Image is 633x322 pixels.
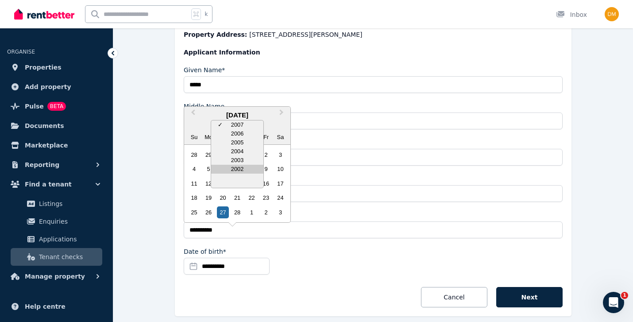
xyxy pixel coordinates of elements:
div: 2003 [211,156,263,165]
div: Sa [274,131,286,143]
div: Choose Monday, February 26th, 2007 [203,206,215,218]
div: Choose Monday, February 12th, 2007 [203,178,215,190]
span: ✓ [218,120,223,129]
span: Documents [25,120,64,131]
a: Applications [11,230,102,248]
span: Enquiries [39,216,99,227]
div: Choose Friday, February 23rd, 2007 [260,192,272,204]
a: Listings [11,195,102,213]
label: Given Name* [184,66,225,74]
label: Date of birth* [184,247,226,256]
div: Choose Thursday, February 22nd, 2007 [246,192,258,204]
div: 2007 [211,120,263,129]
div: Choose Saturday, February 3rd, 2007 [274,149,286,161]
a: Tenant checks [11,248,102,266]
a: Add property [7,78,106,96]
span: Properties [25,62,62,73]
span: Listings [39,198,99,209]
div: Choose Tuesday, February 27th, 2007 [217,206,229,218]
div: Choose Friday, February 9th, 2007 [260,163,272,175]
div: Fr [260,131,272,143]
span: Add property [25,81,71,92]
span: 1 [621,292,628,299]
div: 2004 [211,147,263,156]
legend: Applicant Information [184,48,563,57]
div: Inbox [556,10,587,19]
div: Choose Monday, January 29th, 2007 [203,149,215,161]
a: Documents [7,117,106,135]
span: [STREET_ADDRESS][PERSON_NAME] [249,30,362,39]
div: Choose Saturday, March 3rd, 2007 [274,206,286,218]
span: Property Address: [184,31,247,38]
span: Manage property [25,271,85,282]
a: Marketplace [7,136,106,154]
span: ORGANISE [7,49,35,55]
a: PulseBETA [7,97,106,115]
div: Choose Sunday, January 28th, 2007 [188,149,200,161]
div: Mo [203,131,215,143]
div: 2006 [211,129,263,138]
div: Choose Saturday, February 24th, 2007 [274,192,286,204]
span: Reporting [25,159,59,170]
div: Choose Tuesday, February 20th, 2007 [217,192,229,204]
div: 2002 [211,165,263,174]
div: Choose Monday, February 5th, 2007 [203,163,215,175]
div: Choose Saturday, February 17th, 2007 [274,178,286,190]
div: Choose Wednesday, February 21st, 2007 [231,192,243,204]
div: Choose Sunday, February 18th, 2007 [188,192,200,204]
span: Marketplace [25,140,68,151]
span: Applications [39,234,99,244]
div: [DATE] [184,110,290,120]
span: Help centre [25,301,66,312]
span: k [205,11,208,18]
button: Cancel [421,287,487,307]
span: Tenant checks [39,252,99,262]
div: Choose Monday, February 19th, 2007 [203,192,215,204]
a: Properties [7,58,106,76]
span: Pulse [25,101,44,112]
span: Find a tenant [25,179,72,190]
img: RentBetter [14,8,74,21]
div: Choose Sunday, February 25th, 2007 [188,206,200,218]
div: Choose Saturday, February 10th, 2007 [274,163,286,175]
div: Choose Friday, February 2nd, 2007 [260,149,272,161]
button: Manage property [7,268,106,285]
iframe: Intercom live chat [603,292,624,313]
button: Reporting [7,156,106,174]
span: BETA [47,102,66,111]
div: month 2007-02 [187,147,287,219]
img: Dipesh MANDALIA [605,7,619,21]
div: Choose Sunday, February 11th, 2007 [188,178,200,190]
button: Find a tenant [7,175,106,193]
div: Choose Friday, February 16th, 2007 [260,178,272,190]
div: Choose Sunday, February 4th, 2007 [188,163,200,175]
div: Choose Wednesday, February 28th, 2007 [231,206,243,218]
div: Choose Friday, March 2nd, 2007 [260,206,272,218]
button: Previous Month [185,108,199,122]
div: Su [188,131,200,143]
a: Enquiries [11,213,102,230]
button: Next Month [275,108,289,122]
label: Middle Name [184,102,224,111]
a: Help centre [7,298,106,315]
div: Choose Thursday, March 1st, 2007 [246,206,258,218]
div: 2005 [211,138,263,147]
button: Next [496,287,563,307]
